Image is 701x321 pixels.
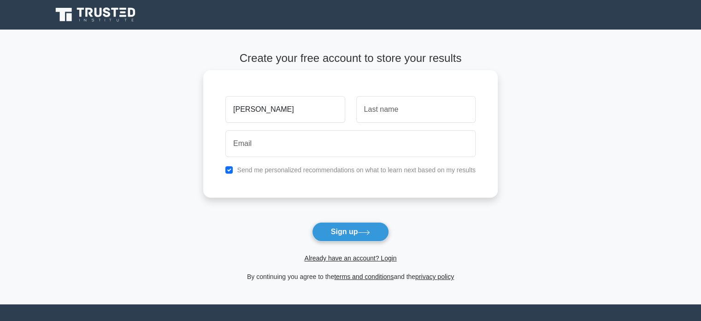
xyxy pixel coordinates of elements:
input: Email [225,130,476,157]
a: privacy policy [415,273,454,280]
input: Last name [356,96,476,123]
h4: Create your free account to store your results [203,52,498,65]
input: First name [225,96,345,123]
button: Sign up [312,222,389,242]
a: Already have an account? Login [304,254,396,262]
label: Send me personalized recommendations on what to learn next based on my results [237,166,476,174]
a: terms and conditions [334,273,394,280]
div: By continuing you agree to the and the [198,271,503,282]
